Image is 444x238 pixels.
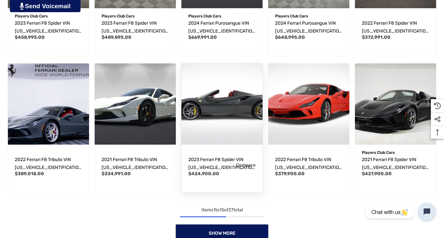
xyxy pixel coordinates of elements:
[5,206,439,214] div: Items to of total
[362,20,429,42] span: 2022 Ferrari F8 Spider VIN [US_VEHICLE_IDENTIFICATION_NUMBER]
[355,63,436,145] img: For Sale 2021 Ferrari F8 Spider VIN ZFF93LMAXM0261002
[188,157,255,178] span: 2023 Ferrari F8 Spider VIN [US_VEHICLE_IDENTIFICATION_NUMBER]
[15,12,82,20] p: Players Club Cars
[275,156,342,172] a: 2022 Ferrari F8 Tributo VIN ZFF92LLA5N0282815,$379,900.00
[209,230,236,236] span: Show More
[355,63,436,145] a: 2021 Ferrari F8 Spider VIN ZFF93LMAXM0261002,$427,900.00
[15,20,82,42] span: 2023 Ferrari F8 Spider VIN [US_VEHICLE_IDENTIFICATION_NUMBER]
[434,116,441,123] svg: Social Media
[95,63,176,145] img: For Sale 2021 Ferrari F8 Tributo VIN ZFF92LLA6M0268629
[181,63,263,145] a: 2023 Ferrari F8 Spider VIN ZFF93LMA2P0296850,$424,900.00
[236,162,256,168] span: Compare
[102,12,169,20] p: Players Club Cars
[102,35,131,40] span: $489,895.00
[188,156,256,172] a: 2023 Ferrari F8 Spider VIN ZFF93LMA2P0296850,$424,900.00
[275,12,342,20] p: Players Club Cars
[275,35,305,40] span: $648,995.00
[220,207,224,213] span: 15
[213,207,215,213] span: 1
[362,35,390,40] span: $372,991.00
[15,19,82,35] a: 2023 Ferrari F8 Spider VIN ZFF93LMA1P0292871,$458,995.00
[362,19,429,35] a: 2022 Ferrari F8 Spider VIN ZFF93LMA9M0260715,$372,991.00
[228,207,233,213] span: 27
[275,171,305,177] span: $379,900.00
[268,63,349,145] a: 2022 Ferrari F8 Tributo VIN ZFF92LLA5N0282815,$379,900.00
[15,157,82,178] span: 2022 Ferrari F8 Tributo VIN [US_VEHICLE_IDENTIFICATION_NUMBER]
[362,171,392,177] span: $427,900.00
[275,157,342,178] span: 2022 Ferrari F8 Tributo VIN [US_VEHICLE_IDENTIFICATION_NUMBER]
[177,59,267,149] img: For Sale 2023 Ferrari F8 Spider VIN ZFF93LMA2P0296850
[362,148,429,157] p: Players Club Cars
[362,156,429,172] a: 2021 Ferrari F8 Spider VIN ZFF93LMAXM0261002,$427,900.00
[188,19,256,35] a: 2024 Ferrari Purosangue VIN ZSG06VTA2R0310309,$669,991.00
[362,157,429,178] span: 2021 Ferrari F8 Spider VIN [US_VEHICLE_IDENTIFICATION_NUMBER]
[102,157,169,178] span: 2021 Ferrari F8 Tributo VIN [US_VEHICLE_IDENTIFICATION_NUMBER]
[188,35,217,40] span: $669,991.00
[8,63,89,145] a: 2022 Ferrari F8 Tributo VIN ZFF92LLA1N0275568,$389,018.00
[431,129,444,136] svg: Top
[275,19,342,35] a: 2024 Ferrari Purosangue VIN ZSG06VTA7R0305445,$648,995.00
[268,63,349,145] img: For Sale 2022 Ferrari F8 Tributo VIN ZFF92LLA5N0282815
[102,156,169,172] a: 2021 Ferrari F8 Tributo VIN ZFF92LLA6M0268629,$334,991.00
[188,12,256,20] p: Players Club Cars
[15,171,44,177] span: $389,018.00
[102,171,131,177] span: $334,991.00
[188,20,255,42] span: 2024 Ferrari Purosangue VIN [US_VEHICLE_IDENTIFICATION_NUMBER]
[275,20,342,42] span: 2024 Ferrari Purosangue VIN [US_VEHICLE_IDENTIFICATION_NUMBER]
[8,63,89,145] img: For Sale 2022 Ferrari F8 Tributo VIN ZFF92LLA1N0275568
[95,63,176,145] a: 2021 Ferrari F8 Tributo VIN ZFF92LLA6M0268629,$334,991.00
[434,103,441,109] svg: Recently Viewed
[15,35,45,40] span: $458,995.00
[20,3,24,10] img: PjwhLS0gR2VuZXJhdG9yOiBHcmF2aXQuaW8gLS0+PHN2ZyB4bWxucz0iaHR0cDovL3d3dy53My5vcmcvMjAwMC9zdmciIHhtb...
[188,171,219,177] span: $424,900.00
[15,156,82,172] a: 2022 Ferrari F8 Tributo VIN ZFF92LLA1N0275568,$389,018.00
[102,19,169,35] a: 2023 Ferrari F8 Spider VIN ZFF93LMA7P0290414,$489,895.00
[102,20,169,42] span: 2023 Ferrari F8 Spider VIN [US_VEHICLE_IDENTIFICATION_NUMBER]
